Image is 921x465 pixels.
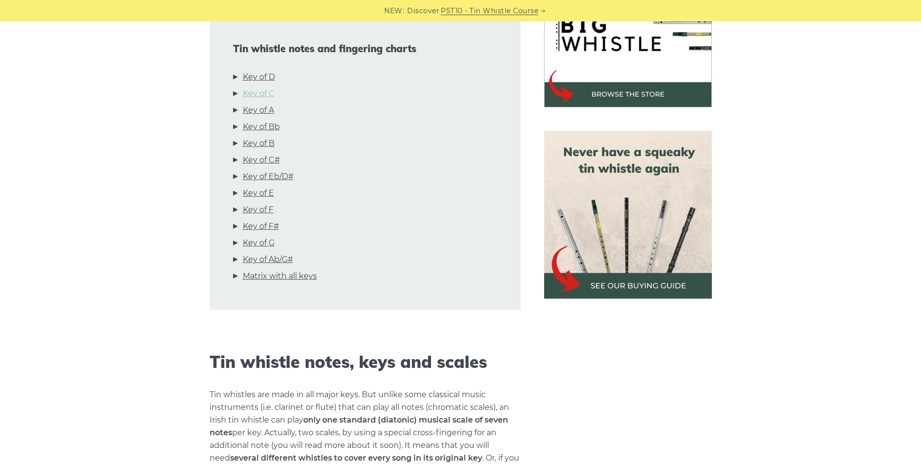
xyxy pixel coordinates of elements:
a: Key of B [243,137,274,150]
a: Key of A [243,104,274,117]
a: Matrix with all keys [243,270,317,283]
span: NEW: [384,5,404,17]
strong: only one standard (diatonic) musical scale of seven notes [210,415,508,437]
a: Key of D [243,71,275,83]
h2: Tin whistle notes, keys and scales [210,352,521,372]
a: PST10 - Tin Whistle Course [441,5,538,17]
a: Key of Ab/G# [243,253,293,266]
img: tin whistle buying guide [544,131,712,299]
a: Key of Eb/D# [243,170,294,183]
a: Key of G [243,237,274,249]
a: Key of Bb [243,121,280,133]
a: Key of C [243,87,274,100]
a: Key of F# [243,220,279,233]
span: Discover [407,5,439,17]
a: Key of E [243,187,274,200]
strong: several different whistles to cover every song in its original key [230,453,482,463]
span: Tin whistle notes and fingering charts [233,43,497,55]
a: Key of C# [243,154,280,166]
a: Key of F [243,203,274,216]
